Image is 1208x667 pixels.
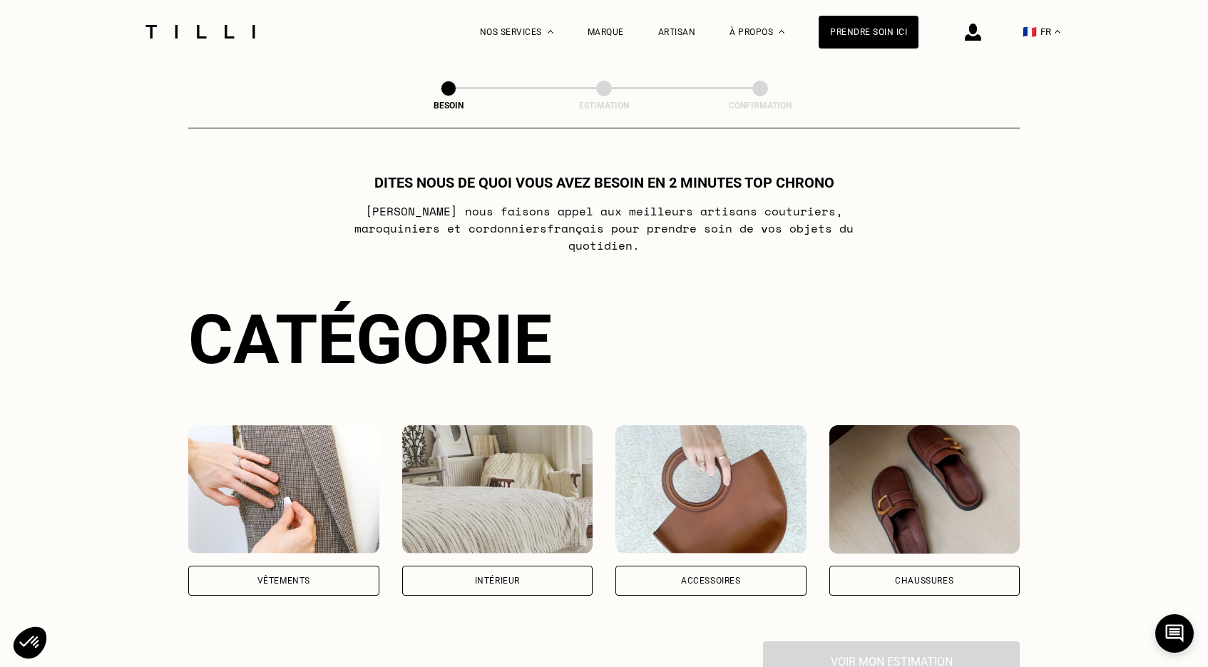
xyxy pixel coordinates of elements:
img: Logo du service de couturière Tilli [140,25,260,39]
span: 🇫🇷 [1023,25,1037,39]
div: Chaussures [895,576,953,585]
img: icône connexion [965,24,981,41]
div: Catégorie [188,300,1020,380]
img: Chaussures [829,425,1020,554]
img: Menu déroulant à propos [779,30,784,34]
img: Vêtements [188,425,379,554]
img: Accessoires [615,425,807,554]
div: Vêtements [257,576,310,585]
div: Intérieur [475,576,520,585]
img: Menu déroulant [548,30,553,34]
div: Besoin [377,101,520,111]
div: Accessoires [681,576,741,585]
div: Confirmation [689,101,831,111]
a: Prendre soin ici [819,16,918,49]
h1: Dites nous de quoi vous avez besoin en 2 minutes top chrono [374,174,834,191]
img: Intérieur [402,425,593,554]
a: Marque [588,27,624,37]
a: Artisan [658,27,696,37]
img: menu déroulant [1055,30,1060,34]
div: Estimation [533,101,675,111]
p: [PERSON_NAME] nous faisons appel aux meilleurs artisans couturiers , maroquiniers et cordonniers ... [322,203,887,254]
